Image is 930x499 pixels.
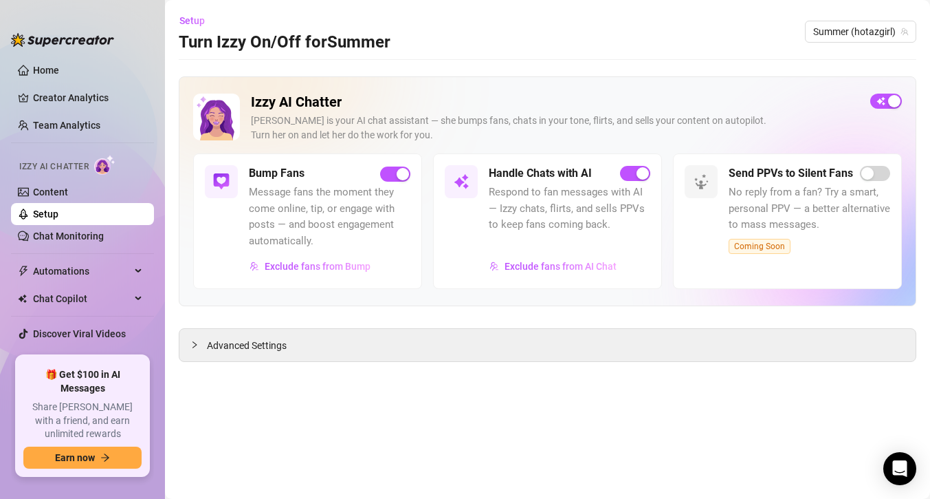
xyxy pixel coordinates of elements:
[213,173,230,190] img: svg%3e
[33,288,131,310] span: Chat Copilot
[179,10,216,32] button: Setup
[33,328,126,339] a: Discover Viral Videos
[489,262,499,271] img: svg%3e
[23,447,142,469] button: Earn nowarrow-right
[190,341,199,349] span: collapsed
[207,338,287,353] span: Advanced Settings
[33,260,131,282] span: Automations
[179,15,205,26] span: Setup
[33,231,104,242] a: Chat Monitoring
[883,452,916,485] div: Open Intercom Messenger
[11,33,114,47] img: logo-BBDzfeDw.svg
[249,165,305,182] h5: Bump Fans
[693,173,709,190] img: svg%3e
[100,453,110,463] span: arrow-right
[900,28,909,36] span: team
[251,114,859,142] div: [PERSON_NAME] is your AI chat assistant — she bumps fans, chats in your tone, flirts, and sells y...
[23,368,142,395] span: 🎁 Get $100 in AI Messages
[729,184,890,233] span: No reply from a fan? Try a smart, personal PPV — a better alternative to mass messages.
[453,173,469,190] img: svg%3e
[19,160,89,173] span: Izzy AI Chatter
[33,187,68,198] a: Content
[179,32,390,54] h3: Turn Izzy On/Off for Summer
[55,452,95,463] span: Earn now
[489,184,650,233] span: Respond to fan messages with AI — Izzy chats, flirts, and sells PPVs to keep fans coming back.
[489,165,592,182] h5: Handle Chats with AI
[33,120,100,131] a: Team Analytics
[23,401,142,441] span: Share [PERSON_NAME] with a friend, and earn unlimited rewards
[813,21,908,42] span: Summer (hotazgirl)
[33,209,58,220] a: Setup
[250,262,259,271] img: svg%3e
[249,255,371,277] button: Exclude fans from Bump
[18,294,27,304] img: Chat Copilot
[729,239,790,254] span: Coming Soon
[249,184,410,249] span: Message fans the moment they come online, tip, or engage with posts — and boost engagement automa...
[489,255,617,277] button: Exclude fans from AI Chat
[251,94,859,111] h2: Izzy AI Chatter
[265,261,370,272] span: Exclude fans from Bump
[729,165,853,182] h5: Send PPVs to Silent Fans
[505,261,617,272] span: Exclude fans from AI Chat
[190,337,207,352] div: collapsed
[33,87,143,109] a: Creator Analytics
[33,65,59,76] a: Home
[94,155,115,175] img: AI Chatter
[193,94,240,140] img: Izzy AI Chatter
[18,266,29,277] span: thunderbolt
